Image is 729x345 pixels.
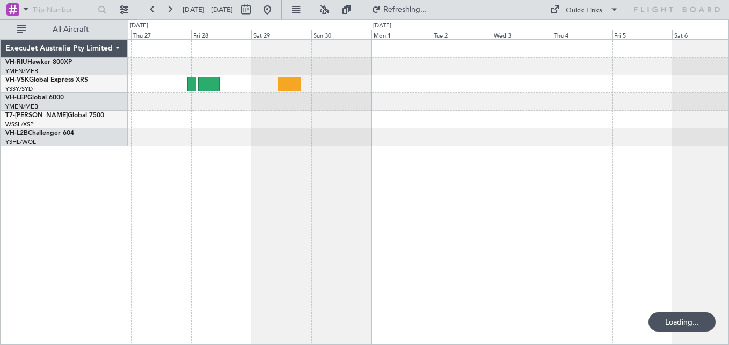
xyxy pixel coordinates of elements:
[5,77,88,83] a: VH-VSKGlobal Express XRS
[552,30,612,39] div: Thu 4
[33,2,94,18] input: Trip Number
[648,312,716,332] div: Loading...
[383,6,428,13] span: Refreshing...
[5,95,64,101] a: VH-LEPGlobal 6000
[5,103,38,111] a: YMEN/MEB
[367,1,431,18] button: Refreshing...
[432,30,492,39] div: Tue 2
[28,26,113,33] span: All Aircraft
[5,120,34,128] a: WSSL/XSP
[5,67,38,75] a: YMEN/MEB
[492,30,552,39] div: Wed 3
[5,130,74,136] a: VH-L2BChallenger 604
[251,30,311,39] div: Sat 29
[5,138,36,146] a: YSHL/WOL
[5,112,68,119] span: T7-[PERSON_NAME]
[131,30,191,39] div: Thu 27
[311,30,371,39] div: Sun 30
[566,5,602,16] div: Quick Links
[183,5,233,15] span: [DATE] - [DATE]
[5,59,27,66] span: VH-RIU
[130,21,148,31] div: [DATE]
[5,77,29,83] span: VH-VSK
[5,85,33,93] a: YSSY/SYD
[5,130,28,136] span: VH-L2B
[5,59,72,66] a: VH-RIUHawker 800XP
[612,30,672,39] div: Fri 5
[371,30,432,39] div: Mon 1
[5,112,104,119] a: T7-[PERSON_NAME]Global 7500
[191,30,251,39] div: Fri 28
[373,21,391,31] div: [DATE]
[12,21,116,38] button: All Aircraft
[5,95,27,101] span: VH-LEP
[544,1,624,18] button: Quick Links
